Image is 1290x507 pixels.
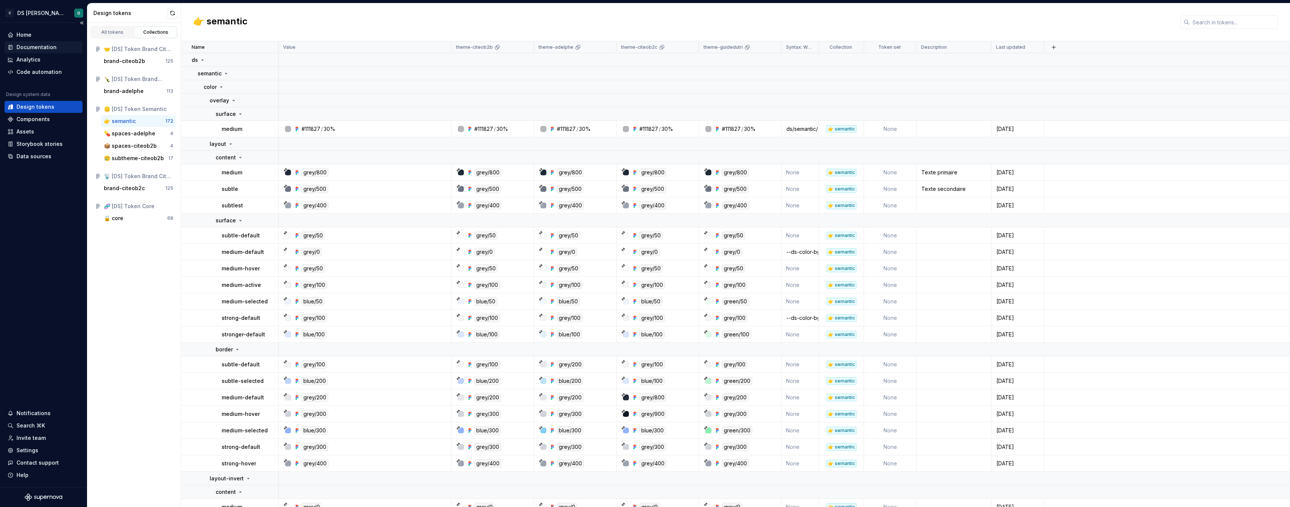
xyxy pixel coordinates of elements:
div: Design system data [6,91,50,97]
div: grey/400 [474,459,501,468]
div: grey/400 [722,459,749,468]
td: None [864,422,916,439]
div: grey/300 [557,410,583,418]
div: grey/200 [557,393,583,402]
div: blue/50 [639,297,662,306]
p: Last updated [996,44,1025,50]
div: 🔒 core [104,214,123,222]
div: 30% [579,125,591,133]
td: None [781,260,819,277]
td: None [864,310,916,326]
div: grey/100 [557,314,582,322]
div: blue/300 [301,426,328,435]
div: [DATE] [992,202,1043,209]
div: 👉 semantic [826,169,856,176]
div: grey/200 [557,360,583,369]
p: border [216,346,233,353]
div: grey/400 [301,201,328,210]
td: None [781,293,819,310]
a: Storybook stories [4,138,82,150]
div: Code automation [16,68,62,76]
div: 👉 semantic [826,232,856,239]
div: 👉 semantic [826,248,856,256]
div: brand-citeob2c [104,184,145,192]
div: [DATE] [992,443,1043,451]
td: None [864,181,916,197]
div: grey/50 [474,231,498,240]
div: grey/500 [301,185,328,193]
div: Design tokens [93,9,167,17]
div: grey/800 [474,168,501,177]
td: None [864,389,916,406]
div: 🤝 [DS] Token Brand Citeo B2B [104,45,173,53]
td: None [864,439,916,455]
div: grey/300 [474,443,501,451]
div: grey/300 [474,410,501,418]
td: None [864,373,916,389]
div: grey/0 [639,248,660,256]
div: 🥲 subtheme-citeob2b [104,154,164,162]
p: theme-citeob2b [456,44,493,50]
div: --ds-color-bg-layout [782,248,818,256]
div: grey/100 [639,281,665,289]
div: grey/500 [557,185,583,193]
td: None [781,422,819,439]
td: None [864,455,916,472]
a: Settings [4,444,82,456]
p: overlay [210,97,229,104]
div: grey/50 [639,231,663,240]
div: grey/50 [557,264,580,273]
a: Analytics [4,54,82,66]
td: None [781,277,819,293]
div: grey/100 [474,281,500,289]
p: theme-adelphe [538,44,573,50]
td: None [781,455,819,472]
div: brand-adelphe [104,87,144,95]
div: [DATE] [992,377,1043,385]
div: Design tokens [16,103,54,111]
div: grey/100 [474,314,500,322]
div: [DATE] [992,265,1043,272]
td: None [781,164,819,181]
a: Home [4,29,82,41]
div: grey/400 [557,201,584,210]
div: 👉 semantic [826,410,856,418]
div: blue/100 [474,330,499,339]
div: blue/100 [639,377,664,385]
div: O [77,10,80,16]
div: grey/800 [722,168,749,177]
div: grey/400 [722,201,749,210]
p: medium-hover [222,265,260,272]
input: Search in tokens... [1189,15,1278,29]
div: [DATE] [992,314,1043,322]
div: green/50 [722,297,749,306]
a: Invite team [4,432,82,444]
td: None [864,164,916,181]
div: grey/300 [301,443,328,451]
div: grey/100 [722,281,747,289]
div: grey/50 [301,264,325,273]
div: 30% [661,125,673,133]
a: Design tokens [4,101,82,113]
p: strong-hover [222,460,256,467]
p: theme-citeob2c [621,44,657,50]
div: Collections [137,29,175,35]
p: medium-selected [222,427,268,434]
td: None [864,356,916,373]
div: [DATE] [992,125,1043,133]
div: 125 [165,185,173,191]
div: / [741,125,743,133]
button: 🥲 subtheme-citeob2b17 [101,152,176,164]
div: grey/800 [639,168,666,177]
p: surface [216,217,236,224]
button: Contact support [4,457,82,469]
p: strong-default [222,314,260,322]
div: Invite team [16,434,46,442]
td: None [781,356,819,373]
div: grey/300 [722,443,748,451]
div: grey/100 [474,360,500,369]
div: grey/200 [474,393,501,402]
div: brand-citeob2b [104,57,145,65]
div: 113 [166,88,173,94]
